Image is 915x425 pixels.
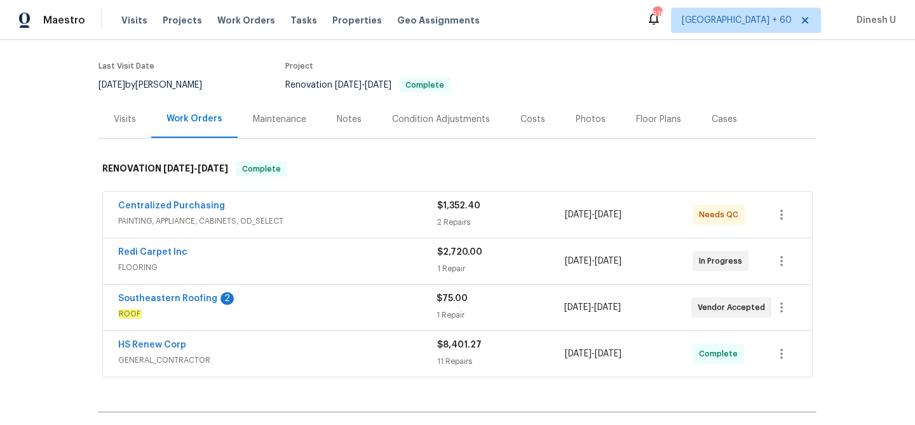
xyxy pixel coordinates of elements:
span: $1,352.40 [437,201,480,210]
span: GENERAL_CONTRACTOR [118,354,437,367]
span: Work Orders [217,14,275,27]
div: 516 [653,8,661,20]
span: Geo Assignments [397,14,480,27]
div: 1 Repair [437,262,565,275]
span: [DATE] [98,81,125,90]
span: Dinesh U [851,14,896,27]
span: In Progress [699,255,747,267]
span: Properties [332,14,382,27]
div: Maintenance [253,113,306,126]
div: Photos [576,113,606,126]
div: 2 [220,292,234,305]
a: Centralized Purchasing [118,201,225,210]
span: [DATE] [595,349,621,358]
span: [DATE] [365,81,391,90]
span: Complete [400,81,449,89]
span: [DATE] [565,257,592,266]
span: Projects [163,14,202,27]
div: Cases [712,113,737,126]
span: $8,401.27 [437,341,482,349]
h6: RENOVATION [102,161,228,177]
span: Tasks [290,16,317,25]
a: Southeastern Roofing [118,294,217,303]
span: $75.00 [437,294,468,303]
span: Visits [121,14,147,27]
span: $2,720.00 [437,248,482,257]
span: - [335,81,391,90]
span: [DATE] [595,210,621,219]
span: Maestro [43,14,85,27]
a: HS Renew Corp [118,341,186,349]
span: [DATE] [594,303,621,312]
span: [GEOGRAPHIC_DATA] + 60 [682,14,792,27]
span: - [565,347,621,360]
span: [DATE] [595,257,621,266]
div: Notes [337,113,362,126]
div: RENOVATION [DATE]-[DATE]Complete [98,149,817,189]
div: 2 Repairs [437,216,565,229]
span: [DATE] [565,210,592,219]
span: Renovation [285,81,451,90]
div: Condition Adjustments [392,113,490,126]
span: [DATE] [198,164,228,173]
span: - [564,301,621,314]
span: Vendor Accepted [698,301,770,314]
div: Visits [114,113,136,126]
div: 1 Repair [437,309,564,321]
span: Last Visit Date [98,62,154,70]
span: FLOORING [118,261,437,274]
span: Complete [237,163,286,175]
em: ROOF [118,309,141,318]
div: 11 Repairs [437,355,565,368]
div: Costs [520,113,545,126]
span: PAINTING, APPLIANCE, CABINETS, OD_SELECT [118,215,437,227]
div: by [PERSON_NAME] [98,78,217,93]
span: Project [285,62,313,70]
span: [DATE] [335,81,362,90]
div: Floor Plans [636,113,681,126]
div: Work Orders [166,112,222,125]
span: [DATE] [163,164,194,173]
span: - [565,255,621,267]
span: Complete [699,347,743,360]
span: - [565,208,621,221]
a: Redi Carpet Inc [118,248,187,257]
span: [DATE] [564,303,591,312]
span: - [163,164,228,173]
span: [DATE] [565,349,592,358]
span: Needs QC [699,208,743,221]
